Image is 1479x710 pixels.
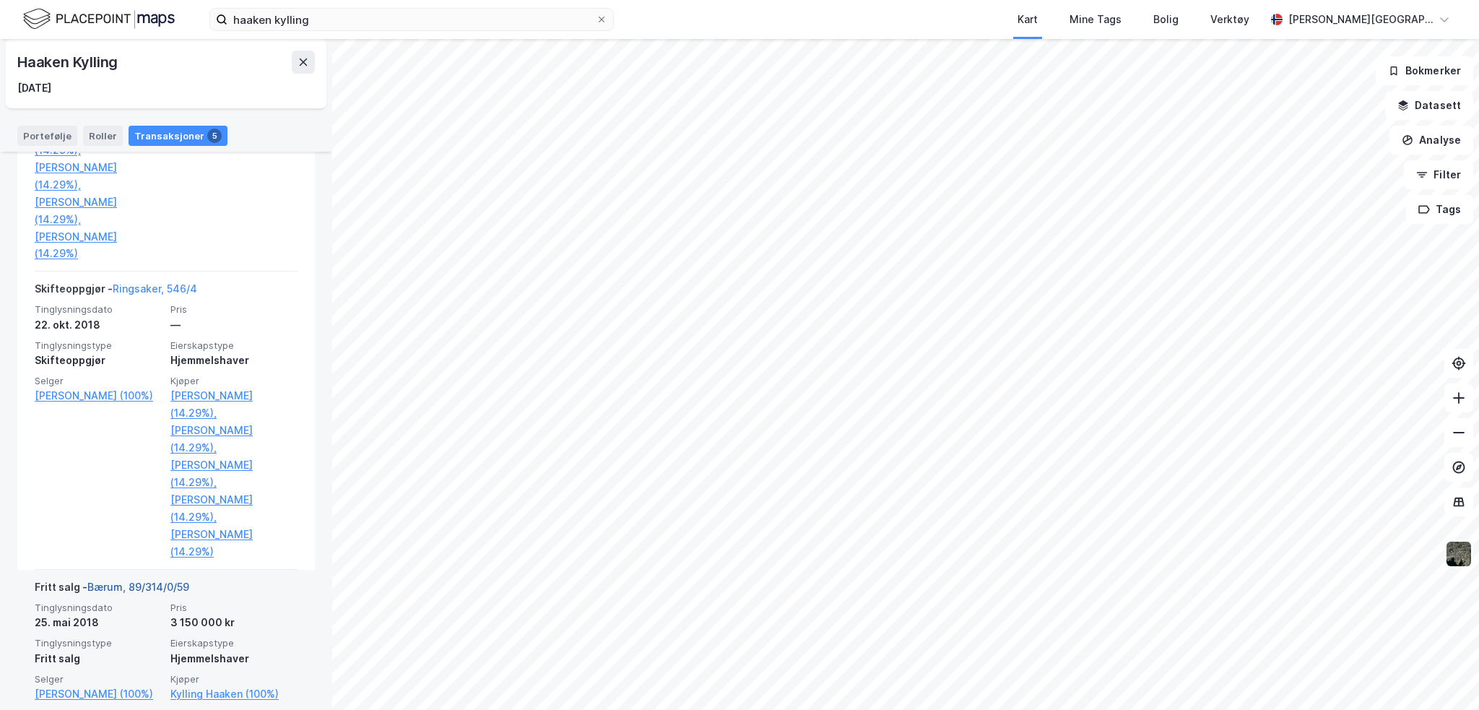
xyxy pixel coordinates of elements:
[17,79,51,97] div: [DATE]
[170,422,298,456] a: [PERSON_NAME] (14.29%),
[1210,11,1249,28] div: Verktøy
[1389,126,1473,155] button: Analyse
[170,375,298,387] span: Kjøper
[35,280,197,303] div: Skifteoppgjør -
[207,129,222,143] div: 5
[35,602,162,614] span: Tinglysningsdato
[35,387,162,404] a: [PERSON_NAME] (100%)
[1407,641,1479,710] div: Kontrollprogram for chat
[170,303,298,316] span: Pris
[1018,11,1038,28] div: Kart
[87,581,189,593] a: Bærum, 89/314/0/59
[83,126,123,146] div: Roller
[170,673,298,685] span: Kjøper
[35,673,162,685] span: Selger
[170,637,298,649] span: Eierskapstype
[170,614,298,631] div: 3 150 000 kr
[170,387,298,422] a: [PERSON_NAME] (14.29%),
[1288,11,1433,28] div: [PERSON_NAME][GEOGRAPHIC_DATA]
[1406,195,1473,224] button: Tags
[35,352,162,369] div: Skifteoppgjør
[1404,160,1473,189] button: Filter
[170,339,298,352] span: Eierskapstype
[1445,540,1473,568] img: 9k=
[35,637,162,649] span: Tinglysningstype
[35,316,162,334] div: 22. okt. 2018
[17,51,121,74] div: Haaken Kylling
[35,614,162,631] div: 25. mai 2018
[170,352,298,369] div: Hjemmelshaver
[170,685,298,703] a: Kylling Haaken (100%)
[129,126,227,146] div: Transaksjoner
[35,650,162,667] div: Fritt salg
[170,491,298,526] a: [PERSON_NAME] (14.29%),
[35,303,162,316] span: Tinglysningsdato
[35,194,162,228] a: [PERSON_NAME] (14.29%),
[35,685,162,703] a: [PERSON_NAME] (100%)
[35,579,189,602] div: Fritt salg -
[170,602,298,614] span: Pris
[23,7,175,32] img: logo.f888ab2527a4732fd821a326f86c7f29.svg
[170,526,298,560] a: [PERSON_NAME] (14.29%)
[113,282,197,295] a: Ringsaker, 546/4
[1070,11,1122,28] div: Mine Tags
[1153,11,1179,28] div: Bolig
[35,228,162,263] a: [PERSON_NAME] (14.29%)
[35,339,162,352] span: Tinglysningstype
[35,159,162,194] a: [PERSON_NAME] (14.29%),
[17,126,77,146] div: Portefølje
[35,375,162,387] span: Selger
[1376,56,1473,85] button: Bokmerker
[170,650,298,667] div: Hjemmelshaver
[227,9,596,30] input: Søk på adresse, matrikkel, gårdeiere, leietakere eller personer
[1407,641,1479,710] iframe: Chat Widget
[170,456,298,491] a: [PERSON_NAME] (14.29%),
[1385,91,1473,120] button: Datasett
[170,316,298,334] div: —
